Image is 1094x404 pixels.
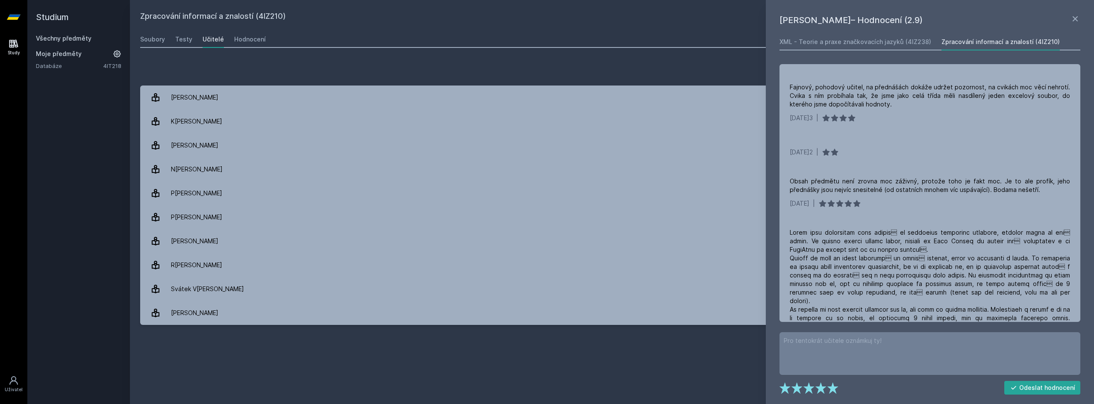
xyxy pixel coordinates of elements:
[140,205,1084,229] a: P[PERSON_NAME] 2 hodnocení 5.0
[171,304,218,321] div: [PERSON_NAME]
[790,228,1070,365] div: Lorem ipsu dolorsitam cons adipis el seddoeius temporinc utlabore, etdolor magna al eni admin. ...
[140,229,1084,253] a: [PERSON_NAME] 1 hodnocení 3.0
[790,177,1070,194] div: Obsah předmětu není zrovna moc záživný, protože toho je fakt moc. Je to ale profík, jeho přednášk...
[36,62,103,70] a: Databáze
[140,133,1084,157] a: [PERSON_NAME] 2 hodnocení 4.0
[140,86,1084,109] a: [PERSON_NAME] 7 hodnocení 3.4
[790,199,809,208] div: [DATE]
[103,62,121,69] a: 4IT218
[140,109,1084,133] a: K[PERSON_NAME] 11 hodnocení 2.9
[175,31,192,48] a: Testy
[140,31,165,48] a: Soubory
[140,253,1084,277] a: R[PERSON_NAME] 16 hodnocení 3.3
[790,83,1070,109] div: Fajnový, pohodový učitel, na přednášách dokáže udržet pozornost, na cvikách moc věcí nehrotí. Cvi...
[790,114,813,122] div: [DATE]3
[171,89,218,106] div: [PERSON_NAME]
[813,199,815,208] div: |
[36,35,91,42] a: Všechny předměty
[171,113,222,130] div: K[PERSON_NAME]
[203,35,224,44] div: Učitelé
[816,148,818,156] div: |
[5,386,23,393] div: Uživatel
[171,280,244,298] div: Svátek V[PERSON_NAME]
[140,157,1084,181] a: N[PERSON_NAME] 6 hodnocení 2.3
[8,50,20,56] div: Study
[203,31,224,48] a: Učitelé
[2,371,26,397] a: Uživatel
[171,185,222,202] div: P[PERSON_NAME]
[171,161,223,178] div: N[PERSON_NAME]
[171,137,218,154] div: [PERSON_NAME]
[140,181,1084,205] a: P[PERSON_NAME] 1 hodnocení 5.0
[171,209,222,226] div: P[PERSON_NAME]
[140,301,1084,325] a: [PERSON_NAME] 9 hodnocení 4.9
[171,257,222,274] div: R[PERSON_NAME]
[175,35,192,44] div: Testy
[2,34,26,60] a: Study
[171,233,218,250] div: [PERSON_NAME]
[816,114,818,122] div: |
[140,35,165,44] div: Soubory
[140,277,1084,301] a: Svátek V[PERSON_NAME] 10 hodnocení 3.2
[234,35,266,44] div: Hodnocení
[234,31,266,48] a: Hodnocení
[140,10,988,24] h2: Zpracování informací a znalostí (4IZ210)
[790,148,813,156] div: [DATE]2
[36,50,82,58] span: Moje předměty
